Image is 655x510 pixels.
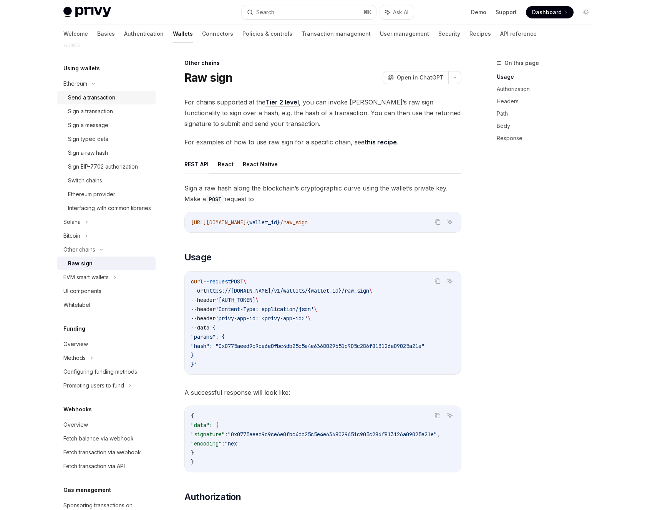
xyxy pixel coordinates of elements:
span: : [225,431,228,438]
div: Bitcoin [63,231,80,240]
div: Sign a message [68,121,108,130]
div: Sign typed data [68,134,108,144]
button: Ask AI [445,276,455,286]
span: 'Content-Type: application/json' [216,306,314,313]
a: API reference [500,25,537,43]
div: Overview [63,420,88,429]
a: Security [438,25,460,43]
span: --url [191,287,206,294]
button: React [218,155,234,173]
button: Copy the contents from the code block [433,276,443,286]
a: Raw sign [57,257,156,270]
a: Policies & controls [242,25,292,43]
span: "hex" [225,440,240,447]
h5: Gas management [63,485,111,495]
span: Open in ChatGPT [397,74,444,81]
div: Sign a transaction [68,107,113,116]
span: "signature" [191,431,225,438]
div: Other chains [63,245,95,254]
span: Dashboard [532,8,562,16]
a: Configuring funding methods [57,365,156,379]
a: Switch chains [57,174,156,187]
a: Basics [97,25,115,43]
div: Search... [256,8,278,17]
a: Fetch balance via webhook [57,432,156,445]
span: "params": { [191,333,225,340]
a: Demo [471,8,486,16]
a: Support [496,8,517,16]
span: \ [314,306,317,313]
a: Response [497,132,598,144]
a: Sign EIP-7702 authorization [57,160,156,174]
span: https://[DOMAIN_NAME]/v1/wallets/{wallet_id}/raw_sign [206,287,369,294]
span: \ [308,315,311,322]
div: Fetch transaction via webhook [63,448,141,457]
span: --request [203,278,231,285]
span: } [191,449,194,456]
span: : [222,440,225,447]
span: {wallet_id} [246,219,280,226]
div: Send a transaction [68,93,115,102]
a: Body [497,120,598,132]
div: Raw sign [68,259,93,268]
span: } [191,352,194,359]
button: Copy the contents from the code block [433,411,443,421]
a: Fetch transaction via webhook [57,445,156,459]
h1: Raw sign [184,71,233,84]
span: --header [191,306,216,313]
button: Ask AI [445,217,455,227]
span: '[AUTH_TOKEN] [216,296,255,303]
a: Recipes [469,25,491,43]
span: On this page [504,58,539,68]
span: "encoding" [191,440,222,447]
div: Fetch transaction via API [63,462,125,471]
span: "hash": "0x0775aeed9c9ce6e0fbc4db25c5e4e6368029651c905c286f813126a09025a21e" [191,343,425,349]
button: Ask AI [380,5,414,19]
a: Transaction management [302,25,371,43]
div: UI components [63,286,101,296]
span: Sign a raw hash along the blockchain’s cryptographic curve using the wallet’s private key. Make a... [184,183,461,204]
a: Sign a transaction [57,104,156,118]
a: Authorization [497,83,598,95]
a: Interfacing with common libraries [57,201,156,215]
div: Switch chains [68,176,102,185]
span: } [191,459,194,465]
span: '{ [209,324,216,331]
span: curl [191,278,203,285]
span: --data [191,324,209,331]
div: EVM smart wallets [63,273,109,282]
div: Configuring funding methods [63,367,137,376]
a: Tier 2 level [265,98,299,106]
span: ⌘ K [363,9,371,15]
span: \ [255,296,259,303]
div: Sign a raw hash [68,148,108,157]
button: REST API [184,155,209,173]
span: For examples of how to use raw sign for a specific chain, see . [184,137,461,147]
span: "data" [191,422,209,429]
span: Usage [184,251,212,263]
a: Dashboard [526,6,574,18]
span: \ [243,278,246,285]
a: Ethereum provider [57,187,156,201]
div: Overview [63,339,88,349]
a: Usage [497,71,598,83]
a: Overview [57,337,156,351]
a: this recipe [365,138,397,146]
span: --header [191,315,216,322]
a: Headers [497,95,598,108]
h5: Using wallets [63,64,100,73]
a: Sign a raw hash [57,146,156,160]
span: /raw_sign [280,219,308,226]
div: Ethereum [63,79,87,88]
div: Sign EIP-7702 authorization [68,162,138,171]
div: Fetch balance via webhook [63,434,134,443]
button: Copy the contents from the code block [433,217,443,227]
a: Whitelabel [57,298,156,312]
span: [URL][DOMAIN_NAME] [191,219,246,226]
button: Open in ChatGPT [383,71,448,84]
button: Toggle dark mode [580,6,592,18]
span: }' [191,361,197,368]
div: Other chains [184,59,461,67]
div: Whitelabel [63,300,90,310]
a: Send a transaction [57,91,156,104]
